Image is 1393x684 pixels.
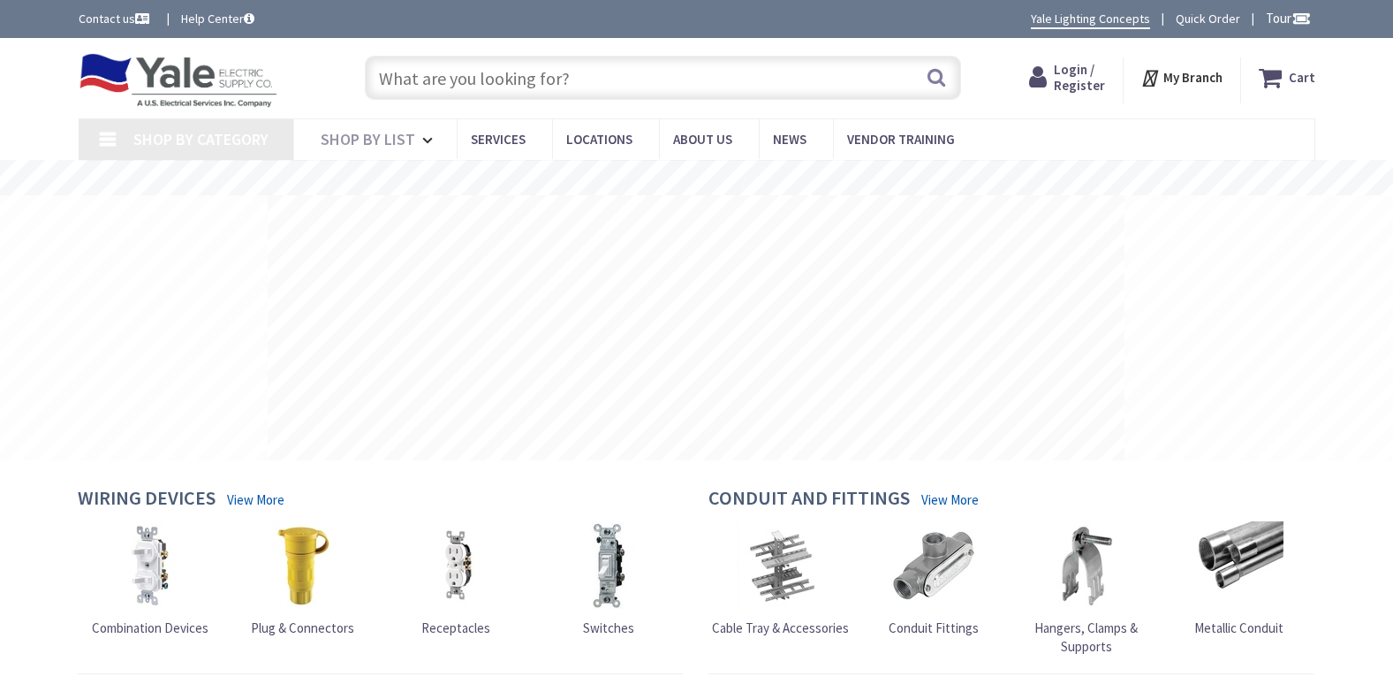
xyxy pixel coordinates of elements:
[227,490,284,509] a: View More
[773,131,806,148] span: News
[1042,521,1131,610] img: Hangers, Clamps & Supports
[708,487,910,513] h4: Conduit and Fittings
[1029,62,1105,94] a: Login / Register
[1266,10,1311,27] span: Tour
[712,521,849,637] a: Cable Tray & Accessories Cable Tray & Accessories
[92,619,208,636] span: Combination Devices
[133,129,269,149] span: Shop By Category
[1176,10,1240,27] a: Quick Order
[1259,62,1315,94] a: Cart
[1031,10,1150,29] a: Yale Lighting Concepts
[412,521,500,610] img: Receptacles
[251,521,354,637] a: Plug & Connectors Plug & Connectors
[566,131,632,148] span: Locations
[321,129,415,149] span: Shop By List
[79,10,153,27] a: Contact us
[92,521,208,637] a: Combination Devices Combination Devices
[259,521,347,610] img: Plug & Connectors
[737,521,825,610] img: Cable Tray & Accessories
[1014,521,1159,657] a: Hangers, Clamps & Supports Hangers, Clamps & Supports
[847,131,955,148] span: Vendor Training
[78,487,216,513] h4: Wiring Devices
[583,619,634,636] span: Switches
[712,619,849,636] span: Cable Tray & Accessories
[564,521,653,637] a: Switches Switches
[251,619,354,636] span: Plug & Connectors
[471,131,526,148] span: Services
[106,521,194,610] img: Combination Devices
[1289,62,1315,94] strong: Cart
[1195,521,1283,610] img: Metallic Conduit
[564,521,653,610] img: Switches
[1194,521,1283,637] a: Metallic Conduit Metallic Conduit
[181,10,254,27] a: Help Center
[79,53,278,108] img: Yale Electric Supply Co.
[412,521,500,637] a: Receptacles Receptacles
[365,56,961,100] input: What are you looking for?
[1054,61,1105,94] span: Login / Register
[890,521,978,610] img: Conduit Fittings
[1194,619,1283,636] span: Metallic Conduit
[921,490,979,509] a: View More
[673,131,732,148] span: About Us
[1034,619,1138,655] span: Hangers, Clamps & Supports
[889,619,979,636] span: Conduit Fittings
[1140,62,1223,94] div: My Branch
[889,521,979,637] a: Conduit Fittings Conduit Fittings
[421,619,490,636] span: Receptacles
[1163,69,1223,86] strong: My Branch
